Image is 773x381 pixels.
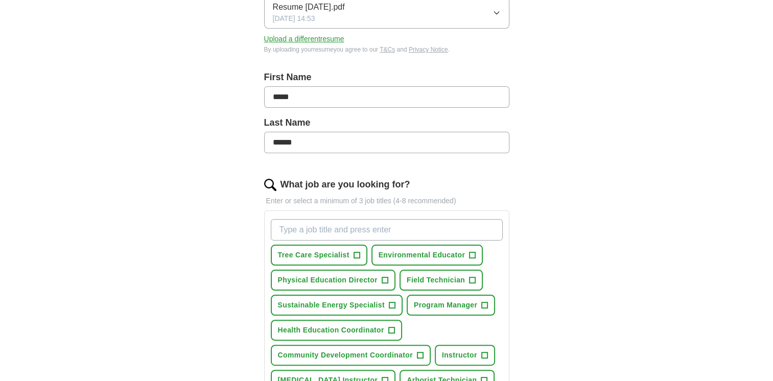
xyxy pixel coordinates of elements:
div: By uploading your resume you agree to our and . [264,45,509,54]
button: Field Technician [400,270,483,291]
span: Sustainable Energy Specialist [278,300,385,311]
label: Last Name [264,116,509,130]
span: Resume [DATE].pdf [273,1,345,13]
span: Community Development Coordinator [278,350,413,361]
button: Tree Care Specialist [271,245,367,266]
button: Upload a differentresume [264,34,344,44]
span: Tree Care Specialist [278,250,349,260]
button: Environmental Educator [371,245,483,266]
label: What job are you looking for? [280,178,410,192]
button: Program Manager [407,295,495,316]
span: Program Manager [414,300,477,311]
label: First Name [264,70,509,84]
button: Community Development Coordinator [271,345,431,366]
span: Environmental Educator [379,250,465,260]
span: Health Education Coordinator [278,325,384,336]
button: Sustainable Energy Specialist [271,295,403,316]
img: search.png [264,179,276,191]
button: Physical Education Director [271,270,395,291]
a: Privacy Notice [409,46,448,53]
span: [DATE] 14:53 [273,13,315,24]
button: Health Education Coordinator [271,320,402,341]
span: Physical Education Director [278,275,378,285]
input: Type a job title and press enter [271,219,503,241]
span: Instructor [442,350,477,361]
button: Instructor [435,345,495,366]
a: T&Cs [380,46,395,53]
span: Field Technician [407,275,465,285]
p: Enter or select a minimum of 3 job titles (4-8 recommended) [264,196,509,206]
